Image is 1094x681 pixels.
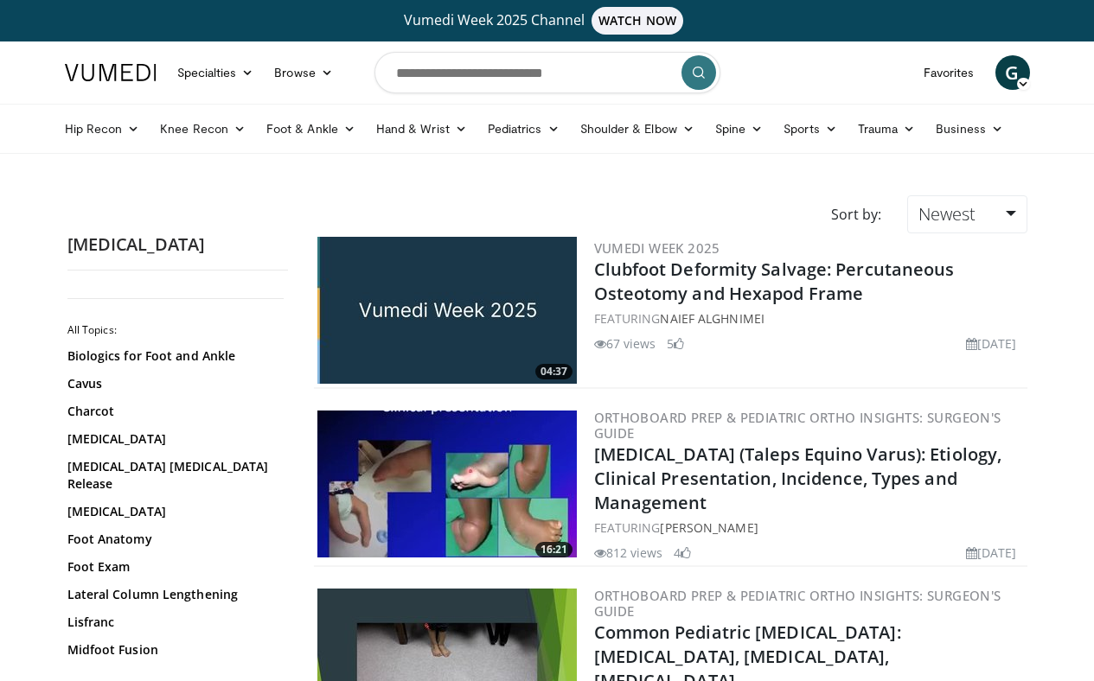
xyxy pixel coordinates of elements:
a: Favorites [913,55,985,90]
a: Foot Anatomy [67,531,279,548]
h2: All Topics: [67,323,284,337]
h2: [MEDICAL_DATA] [67,233,288,256]
span: WATCH NOW [592,7,683,35]
a: Lisfranc [67,614,279,631]
a: 16:21 [317,411,577,557]
span: 16:21 [535,542,573,557]
a: Vumedi Week 2025 [594,239,720,257]
li: [DATE] [966,544,1017,562]
a: [MEDICAL_DATA] [67,503,279,520]
a: Hand & Wrist [366,111,477,146]
a: [MEDICAL_DATA] [MEDICAL_DATA] Release [67,458,279,493]
span: Newest [918,202,976,226]
a: 04:37 [317,237,577,384]
a: [MEDICAL_DATA] (Taleps Equino Varus): Etiology, Clinical Presentation, Incidence, Types and Manag... [594,442,1002,514]
a: Vumedi Week 2025 ChannelWATCH NOW [67,7,1027,35]
div: FEATURING [594,519,1024,537]
div: Sort by: [818,195,894,233]
a: Lateral Column Lengthening [67,586,279,603]
input: Search topics, interventions [374,52,720,93]
li: 812 views [594,544,663,562]
a: Sports [773,111,848,146]
li: 5 [667,334,684,353]
div: FEATURING [594,309,1024,328]
a: Charcot [67,403,279,420]
a: Pediatrics [477,111,570,146]
a: Browse [264,55,343,90]
a: Midfoot Fusion [67,641,279,659]
span: 04:37 [535,364,573,379]
img: 853051a3-2796-480b-831d-2cac523f8052.300x170_q85_crop-smart_upscale.jpg [317,411,577,557]
li: 67 views [594,334,656,353]
img: VuMedi Logo [65,64,157,81]
a: G [995,55,1030,90]
a: Newest [907,195,1027,233]
a: Spine [705,111,773,146]
a: [MEDICAL_DATA] [67,430,279,448]
a: Hip Recon [54,111,150,146]
a: Trauma [848,111,926,146]
a: Foot & Ankle [256,111,366,146]
a: Specialties [167,55,265,90]
a: Knee Recon [150,111,256,146]
a: OrthoBoard Prep & Pediatric Ortho Insights: Surgeon's Guide [594,409,1001,442]
a: Biologics for Foot and Ankle [67,347,279,365]
li: 4 [674,544,691,562]
a: OrthoBoard Prep & Pediatric Ortho Insights: Surgeon's Guide [594,587,1001,620]
a: Shoulder & Elbow [570,111,705,146]
a: Foot Exam [67,558,279,576]
a: Naief Alghnimei [660,310,765,327]
a: Cavus [67,375,279,392]
img: eac686f8-b057-4449-a6dc-a95ca058fbc7.jpg.300x170_q85_crop-smart_upscale.jpg [317,237,577,384]
li: [DATE] [966,334,1017,353]
a: Business [925,111,1014,146]
a: [PERSON_NAME] [660,519,758,536]
a: Clubfoot Deformity Salvage: Percutaneous Osteotomy and Hexapod Frame [594,258,955,305]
